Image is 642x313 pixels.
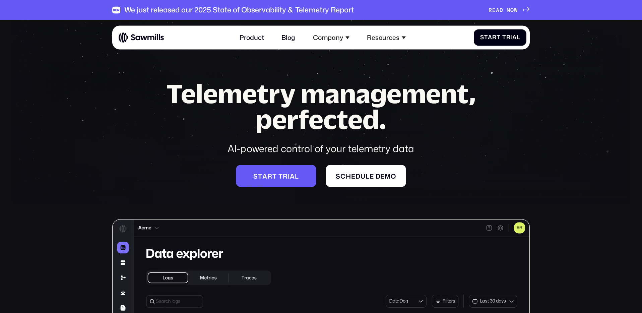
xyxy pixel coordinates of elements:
a: Scheduledemo [326,165,406,187]
span: h [346,172,351,180]
div: Resources [362,29,410,46]
span: d [356,172,361,180]
span: d [376,172,381,180]
span: t [484,34,488,41]
span: T [502,34,506,41]
span: o [391,172,396,180]
span: t [272,172,277,180]
div: Company [308,29,354,46]
div: Resources [367,34,399,41]
span: r [492,34,497,41]
a: Blog [277,29,300,46]
span: N [507,7,510,13]
span: m [385,172,391,180]
span: l [517,34,520,41]
a: Product [235,29,269,46]
a: Starttrial [236,165,316,187]
span: l [295,172,299,180]
span: e [380,172,385,180]
span: i [510,34,512,41]
div: AI-powered control of your telemetry data [150,142,492,155]
h1: Telemetry management, perfected. [150,80,492,132]
a: StartTrial [474,29,527,46]
span: A [496,7,500,13]
span: a [290,172,295,180]
span: W [514,7,518,13]
span: u [361,172,366,180]
span: e [351,172,356,180]
span: r [267,172,272,180]
span: a [262,172,267,180]
span: i [288,172,290,180]
span: r [283,172,288,180]
span: a [488,34,492,41]
span: E [492,7,496,13]
span: S [480,34,484,41]
span: c [340,172,346,180]
span: l [366,172,370,180]
span: a [512,34,517,41]
div: We just released our 2025 State of Observability & Telemetry Report [124,6,354,14]
span: D [500,7,503,13]
span: t [497,34,501,41]
span: S [336,172,340,180]
span: O [510,7,514,13]
span: S [253,172,258,180]
span: t [258,172,262,180]
span: r [506,34,511,41]
span: e [370,172,374,180]
span: t [278,172,283,180]
div: Company [313,34,343,41]
a: READNOW [489,7,530,13]
span: R [489,7,492,13]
